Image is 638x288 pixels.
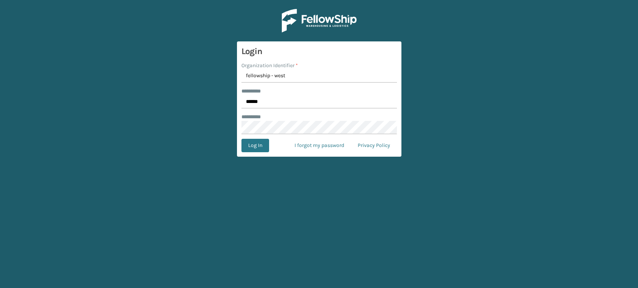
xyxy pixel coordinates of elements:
a: I forgot my password [288,139,351,152]
a: Privacy Policy [351,139,397,152]
button: Log In [241,139,269,152]
h3: Login [241,46,397,57]
img: Logo [282,9,357,32]
label: Organization Identifier [241,62,298,69]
